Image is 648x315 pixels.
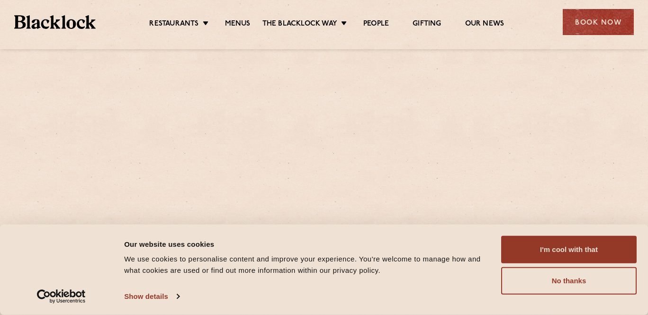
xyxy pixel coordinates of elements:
a: The Blacklock Way [262,19,337,30]
a: Menus [225,19,251,30]
a: Show details [124,289,179,304]
div: Book Now [563,9,634,35]
img: BL_Textured_Logo-footer-cropped.svg [14,15,96,29]
a: Restaurants [149,19,198,30]
button: I'm cool with that [501,236,637,263]
div: Our website uses cookies [124,238,490,250]
div: We use cookies to personalise content and improve your experience. You're welcome to manage how a... [124,253,490,276]
a: Gifting [413,19,441,30]
button: No thanks [501,267,637,295]
a: People [363,19,389,30]
a: Usercentrics Cookiebot - opens in a new window [20,289,103,304]
a: Our News [465,19,504,30]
